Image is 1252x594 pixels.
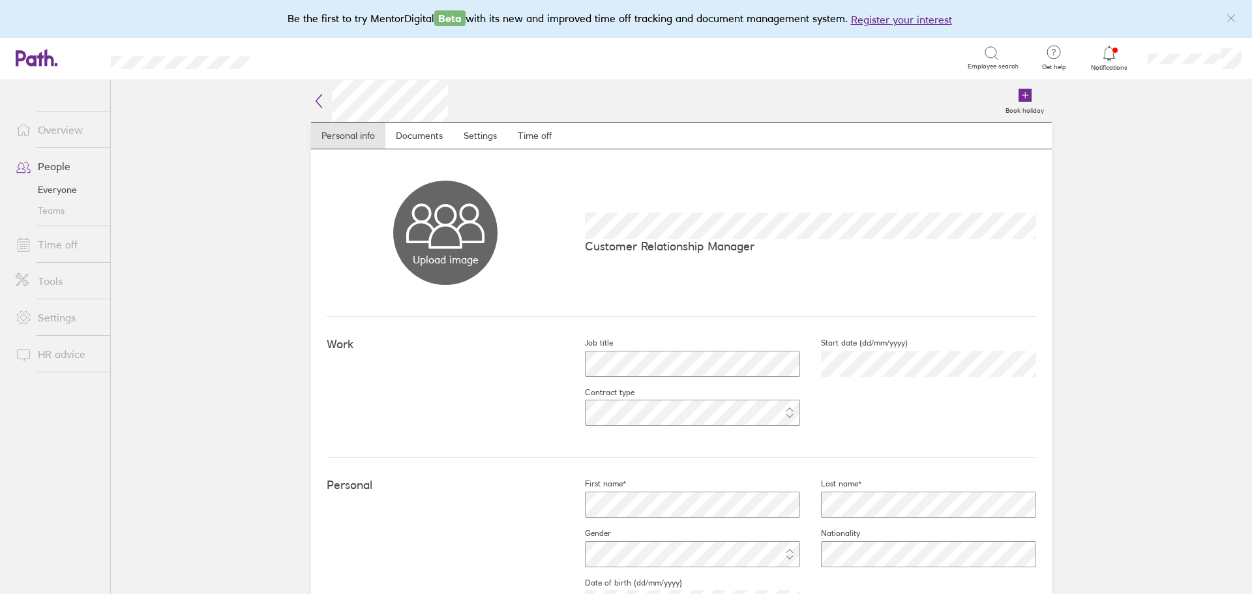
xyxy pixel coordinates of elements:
[5,117,110,143] a: Overview
[851,12,952,27] button: Register your interest
[1033,63,1075,71] span: Get help
[564,528,611,539] label: Gender
[564,479,626,489] label: First name*
[434,10,466,26] span: Beta
[968,63,1019,70] span: Employee search
[564,578,682,588] label: Date of birth (dd/mm/yyyy)
[564,338,613,348] label: Job title
[585,239,1036,253] p: Customer Relationship Manager
[285,52,318,63] div: Search
[564,387,634,398] label: Contract type
[288,10,965,27] div: Be the first to try MentorDigital with its new and improved time off tracking and document manage...
[507,123,562,149] a: Time off
[800,528,860,539] label: Nationality
[5,231,110,258] a: Time off
[5,153,110,179] a: People
[5,268,110,294] a: Tools
[327,338,564,351] h4: Work
[385,123,453,149] a: Documents
[1088,64,1131,72] span: Notifications
[800,338,908,348] label: Start date (dd/mm/yyyy)
[5,179,110,200] a: Everyone
[311,123,385,149] a: Personal info
[998,103,1052,115] label: Book holiday
[5,341,110,367] a: HR advice
[5,200,110,221] a: Teams
[800,479,861,489] label: Last name*
[5,304,110,331] a: Settings
[998,80,1052,122] a: Book holiday
[1088,44,1131,72] a: Notifications
[327,479,564,492] h4: Personal
[453,123,507,149] a: Settings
